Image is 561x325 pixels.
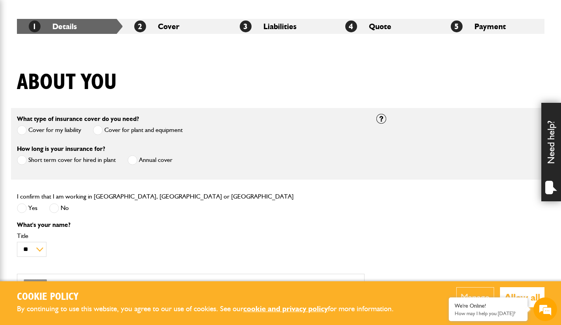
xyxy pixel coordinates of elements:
[10,119,144,137] input: Enter your phone number
[17,146,105,152] label: How long is your insurance for?
[455,303,522,309] div: We're Online!
[122,19,228,34] li: Cover
[49,203,69,213] label: No
[17,303,407,315] p: By continuing to use this website, you agree to our use of cookies. See our for more information.
[93,125,183,135] label: Cover for plant and equipment
[455,310,522,316] p: How may I help you today?
[456,287,494,307] button: Manage
[333,19,439,34] li: Quote
[10,96,144,113] input: Enter your email address
[240,20,252,32] span: 3
[17,155,116,165] label: Short term cover for hired in plant
[29,20,41,32] span: 1
[129,4,148,23] div: Minimize live chat window
[541,103,561,201] div: Need help?
[439,19,544,34] li: Payment
[345,20,357,32] span: 4
[13,44,33,55] img: d_20077148190_company_1631870298795_20077148190
[17,233,365,239] label: Title
[17,116,139,122] label: What type of insurance cover do you need?
[10,73,144,90] input: Enter your last name
[134,20,146,32] span: 2
[451,20,463,32] span: 5
[128,155,172,165] label: Annual cover
[41,44,132,54] div: Chat with us now
[17,125,81,135] label: Cover for my liability
[17,291,407,303] h2: Cookie Policy
[107,243,143,253] em: Start Chat
[10,143,144,236] textarea: Type your message and hit 'Enter'
[17,69,117,96] h1: About you
[228,19,333,34] li: Liabilities
[17,222,365,228] p: What's your name?
[500,287,544,307] button: Allow all
[17,203,37,213] label: Yes
[17,19,122,34] li: Details
[17,193,294,200] label: I confirm that I am working in [GEOGRAPHIC_DATA], [GEOGRAPHIC_DATA] or [GEOGRAPHIC_DATA]
[243,304,328,313] a: cookie and privacy policy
